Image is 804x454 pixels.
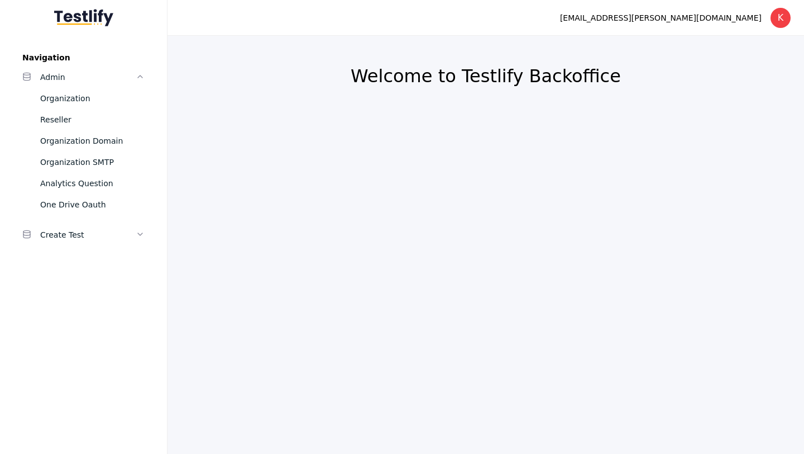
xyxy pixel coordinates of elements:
[40,92,145,105] div: Organization
[40,177,145,190] div: Analytics Question
[40,198,145,211] div: One Drive Oauth
[40,155,145,169] div: Organization SMTP
[13,194,154,215] a: One Drive Oauth
[13,152,154,173] a: Organization SMTP
[40,228,136,242] div: Create Test
[40,113,145,126] div: Reseller
[13,173,154,194] a: Analytics Question
[770,8,791,28] div: K
[13,53,154,62] label: Navigation
[13,130,154,152] a: Organization Domain
[40,70,136,84] div: Admin
[13,88,154,109] a: Organization
[54,9,113,26] img: Testlify - Backoffice
[40,134,145,148] div: Organization Domain
[13,109,154,130] a: Reseller
[560,11,762,25] div: [EMAIL_ADDRESS][PERSON_NAME][DOMAIN_NAME]
[194,65,777,87] h2: Welcome to Testlify Backoffice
